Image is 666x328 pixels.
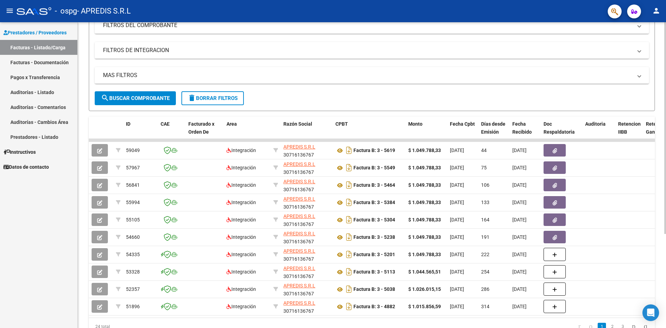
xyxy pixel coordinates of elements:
[450,252,464,257] span: [DATE]
[188,121,214,135] span: Facturado x Orden De
[353,235,395,240] strong: Factura B: 3 - 5238
[344,162,353,173] i: Descargar documento
[450,217,464,222] span: [DATE]
[481,234,489,240] span: 191
[450,121,475,127] span: Fecha Cpbt
[126,165,140,170] span: 57967
[344,145,353,156] i: Descargar documento
[283,143,330,158] div: 30716136767
[126,269,140,275] span: 53328
[281,117,333,147] datatable-header-cell: Razón Social
[408,234,441,240] strong: $ 1.049.788,33
[227,304,256,309] span: Integración
[512,200,527,205] span: [DATE]
[618,121,641,135] span: Retencion IIBB
[512,304,527,309] span: [DATE]
[103,22,632,29] mat-panel-title: FILTROS DEL COMPROBANTE
[408,269,441,275] strong: $ 1.044.565,51
[283,179,315,184] span: APREDIS S.R.L
[77,3,131,19] span: - APREDIS S.R.L
[344,232,353,243] i: Descargar documento
[283,161,315,167] span: APREDIS S.R.L
[408,121,422,127] span: Monto
[642,304,659,321] div: Open Intercom Messenger
[123,117,158,147] datatable-header-cell: ID
[450,286,464,292] span: [DATE]
[512,234,527,240] span: [DATE]
[481,200,489,205] span: 133
[481,121,505,135] span: Días desde Emisión
[227,252,256,257] span: Integración
[450,304,464,309] span: [DATE]
[450,165,464,170] span: [DATE]
[283,160,330,175] div: 30716136767
[283,213,315,219] span: APREDIS S.R.L
[283,231,315,236] span: APREDIS S.R.L
[512,165,527,170] span: [DATE]
[408,217,441,222] strong: $ 1.049.788,33
[408,165,441,170] strong: $ 1.049.788,33
[344,179,353,191] i: Descargar documento
[227,286,256,292] span: Integración
[353,148,395,153] strong: Factura B: 3 - 5619
[544,121,575,135] span: Doc Respaldatoria
[353,269,395,275] strong: Factura B: 3 - 5113
[6,7,14,15] mat-icon: menu
[3,148,36,156] span: Instructivos
[585,121,606,127] span: Auditoria
[227,165,256,170] span: Integración
[283,212,330,227] div: 30716136767
[227,234,256,240] span: Integración
[283,121,312,127] span: Razón Social
[512,286,527,292] span: [DATE]
[101,94,109,102] mat-icon: search
[95,42,649,59] mat-expansion-panel-header: FILTROS DE INTEGRACION
[95,67,649,84] mat-expansion-panel-header: MAS FILTROS
[95,17,649,34] mat-expansion-panel-header: FILTROS DEL COMPROBANTE
[450,234,464,240] span: [DATE]
[126,217,140,222] span: 55105
[227,182,256,188] span: Integración
[408,286,441,292] strong: $ 1.026.015,15
[283,248,315,254] span: APREDIS S.R.L
[344,284,353,295] i: Descargar documento
[3,163,49,171] span: Datos de contacto
[188,95,238,101] span: Borrar Filtros
[344,301,353,312] i: Descargar documento
[481,252,489,257] span: 222
[344,214,353,225] i: Descargar documento
[582,117,615,147] datatable-header-cell: Auditoria
[510,117,541,147] datatable-header-cell: Fecha Recibido
[344,266,353,277] i: Descargar documento
[481,217,489,222] span: 164
[353,217,395,223] strong: Factura B: 3 - 5304
[615,117,643,147] datatable-header-cell: Retencion IIBB
[227,121,237,127] span: Area
[126,182,140,188] span: 56841
[103,72,632,79] mat-panel-title: MAS FILTROS
[512,269,527,275] span: [DATE]
[512,121,532,135] span: Fecha Recibido
[450,182,464,188] span: [DATE]
[353,287,395,292] strong: Factura B: 3 - 5038
[283,283,315,288] span: APREDIS S.R.L
[478,117,510,147] datatable-header-cell: Días desde Emisión
[652,7,660,15] mat-icon: person
[101,95,170,101] span: Buscar Comprobante
[447,117,478,147] datatable-header-cell: Fecha Cpbt
[283,178,330,192] div: 30716136767
[481,304,489,309] span: 314
[335,121,348,127] span: CPBT
[541,117,582,147] datatable-header-cell: Doc Respaldatoria
[512,217,527,222] span: [DATE]
[512,252,527,257] span: [DATE]
[512,148,527,153] span: [DATE]
[3,29,67,36] span: Prestadores / Proveedores
[224,117,271,147] datatable-header-cell: Area
[283,196,315,202] span: APREDIS S.R.L
[405,117,447,147] datatable-header-cell: Monto
[450,200,464,205] span: [DATE]
[481,269,489,275] span: 254
[333,117,405,147] datatable-header-cell: CPBT
[353,165,395,171] strong: Factura B: 3 - 5549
